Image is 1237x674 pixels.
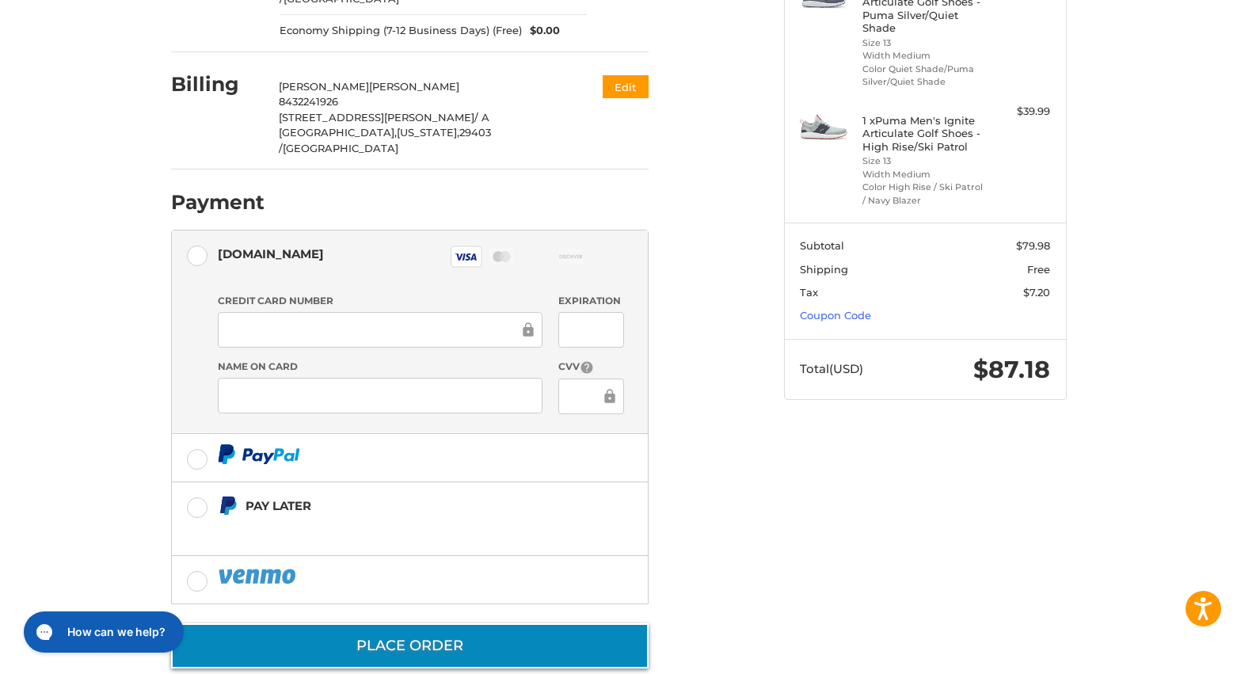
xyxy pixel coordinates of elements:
h2: Billing [171,72,264,97]
span: / A [474,111,489,124]
div: Pay Later [245,493,549,519]
div: [DOMAIN_NAME] [218,241,324,267]
h2: Payment [171,190,265,215]
label: Expiration [558,294,624,308]
iframe: PayPal Message 1 [218,523,549,536]
label: Name on Card [218,360,542,374]
button: Edit [603,75,649,98]
span: 8432241926 [279,95,338,108]
span: $7.20 [1023,286,1050,299]
span: [US_STATE], [397,126,459,139]
span: Tax [800,286,818,299]
li: Color Quiet Shade/Puma Silver/Quiet Shade [862,63,984,89]
span: Shipping [800,263,848,276]
li: Width Medium [862,168,984,181]
span: 29403 / [279,126,491,154]
a: Coupon Code [800,309,871,322]
img: Pay Later icon [218,496,238,516]
span: Total (USD) [800,361,863,376]
img: PayPal icon [218,566,299,586]
span: [GEOGRAPHIC_DATA] [283,142,398,154]
span: [STREET_ADDRESS][PERSON_NAME] [279,111,474,124]
button: Place Order [171,623,649,668]
span: $79.98 [1016,239,1050,252]
span: [PERSON_NAME] [369,80,459,93]
div: $39.99 [988,104,1050,120]
li: Size 13 [862,154,984,168]
span: Free [1027,263,1050,276]
li: Color High Rise / Ski Patrol / Navy Blazer [862,181,984,207]
li: Size 13 [862,36,984,50]
li: Width Medium [862,49,984,63]
span: [GEOGRAPHIC_DATA], [279,126,397,139]
label: Credit Card Number [218,294,542,308]
h4: 1 x Puma Men's Ignite Articulate Golf Shoes - High Rise/Ski Patrol [862,114,984,153]
label: CVV [558,360,624,375]
span: $0.00 [522,23,560,39]
iframe: Gorgias live chat messenger [16,606,188,658]
span: Subtotal [800,239,844,252]
span: [PERSON_NAME] [279,80,369,93]
span: Economy Shipping (7-12 Business Days) (Free) [280,23,522,39]
img: PayPal icon [218,444,300,464]
span: $87.18 [973,355,1050,384]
